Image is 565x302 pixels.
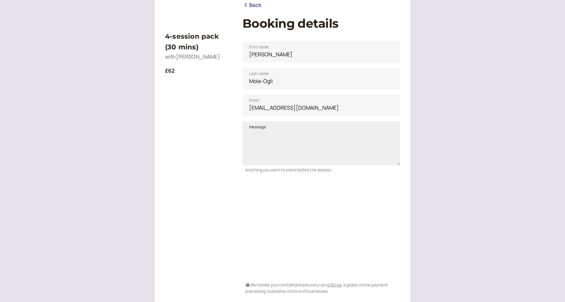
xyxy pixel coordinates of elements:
input: Last name [242,68,400,89]
a: Stripe [330,282,342,288]
input: Email [242,95,400,116]
div: Anything you want to share before the session [242,165,400,173]
span: First name [249,44,269,50]
h1: Booking details [242,16,400,31]
iframe: Secure payment input frame [241,177,401,280]
a: Back [242,1,262,10]
b: £62 [165,67,175,74]
span: Email [249,97,259,104]
span: with [PERSON_NAME] [165,53,220,60]
span: Message [249,124,266,130]
h3: 4-session pack (30 mins) [165,31,232,53]
textarea: Message [242,121,400,165]
span: Last name [249,70,268,77]
div: We handle your card details securely using , a global online payment processing trusted by millio... [242,280,400,295]
input: First name [242,41,400,63]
